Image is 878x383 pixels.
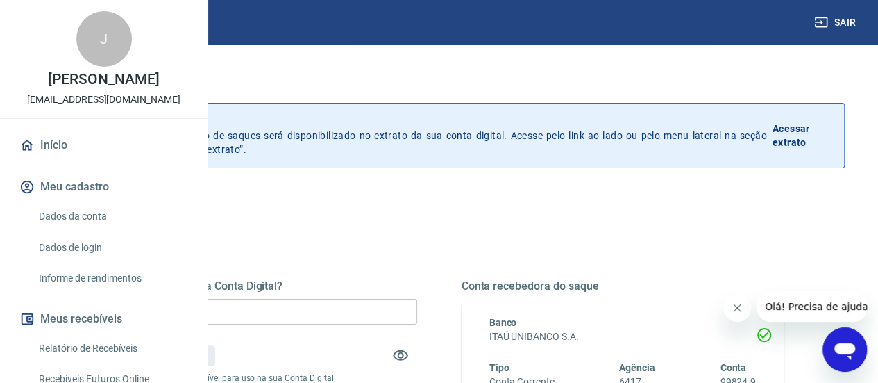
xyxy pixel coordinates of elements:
iframe: Mensagem da empresa [757,291,867,322]
p: A partir de agora, o histórico de saques será disponibilizado no extrato da sua conta digital. Ac... [75,115,767,156]
iframe: Botão para abrir a janela de mensagens [822,327,867,372]
span: Olá! Precisa de ajuda? [8,10,117,21]
span: Conta [720,362,746,373]
h5: Quanto deseja sacar da Conta Digital? [94,279,417,293]
span: Banco [489,317,517,328]
p: [PERSON_NAME] [48,72,159,87]
p: Histórico de saques [75,115,767,129]
h3: Saque [33,72,845,92]
span: Tipo [489,362,509,373]
a: Informe de rendimentos [33,264,191,293]
p: [EMAIL_ADDRESS][DOMAIN_NAME] [27,92,180,107]
a: Dados de login [33,234,191,262]
span: Agência [619,362,655,373]
div: J [76,11,132,67]
a: Dados da conta [33,202,191,231]
p: Acessar extrato [773,122,833,149]
iframe: Fechar mensagem [723,294,751,322]
a: Início [17,130,191,161]
button: Sair [811,10,861,35]
button: Meu cadastro [17,172,191,202]
a: Acessar extrato [773,115,833,156]
h6: ITAÚ UNIBANCO S.A. [489,329,757,344]
h5: Conta recebedora do saque [462,279,784,293]
a: Relatório de Recebíveis [33,334,191,363]
button: Meus recebíveis [17,304,191,334]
